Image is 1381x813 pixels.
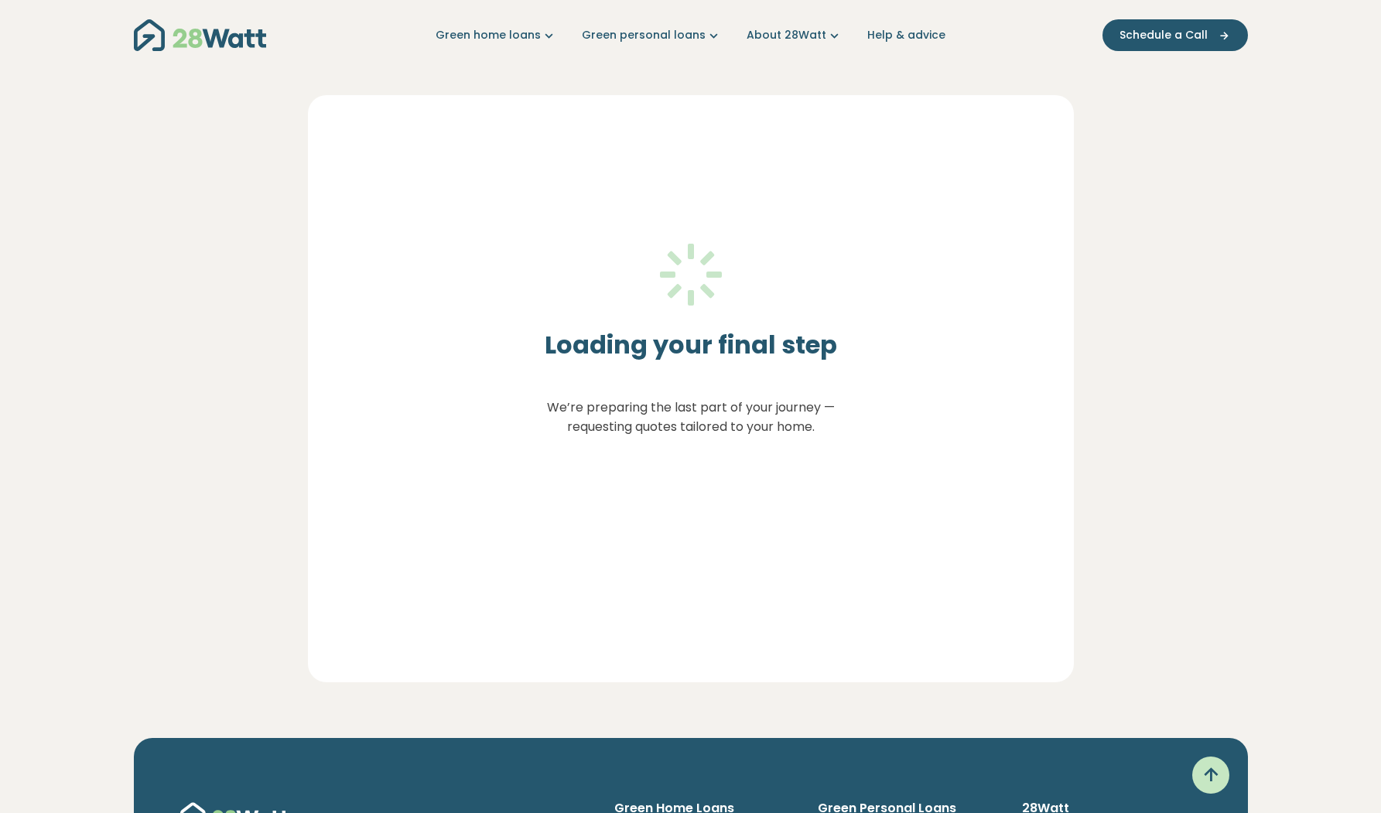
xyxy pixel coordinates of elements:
[525,398,856,437] p: We’re preparing the last part of your journey — requesting quotes tailored to your home.
[1102,19,1248,51] button: Schedule a Call
[404,536,978,553] p: This may take few seconds
[747,27,843,43] a: About 28Watt
[134,19,266,51] img: 28Watt
[1119,27,1208,43] span: Schedule a Call
[867,27,945,43] a: Help & advice
[436,27,557,43] a: Green home loans
[525,330,856,360] h3: Loading your final step
[582,27,722,43] a: Green personal loans
[404,565,978,582] p: Note: Do not refresh or close this page. Your data may get lost.
[134,15,1248,55] nav: Main navigation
